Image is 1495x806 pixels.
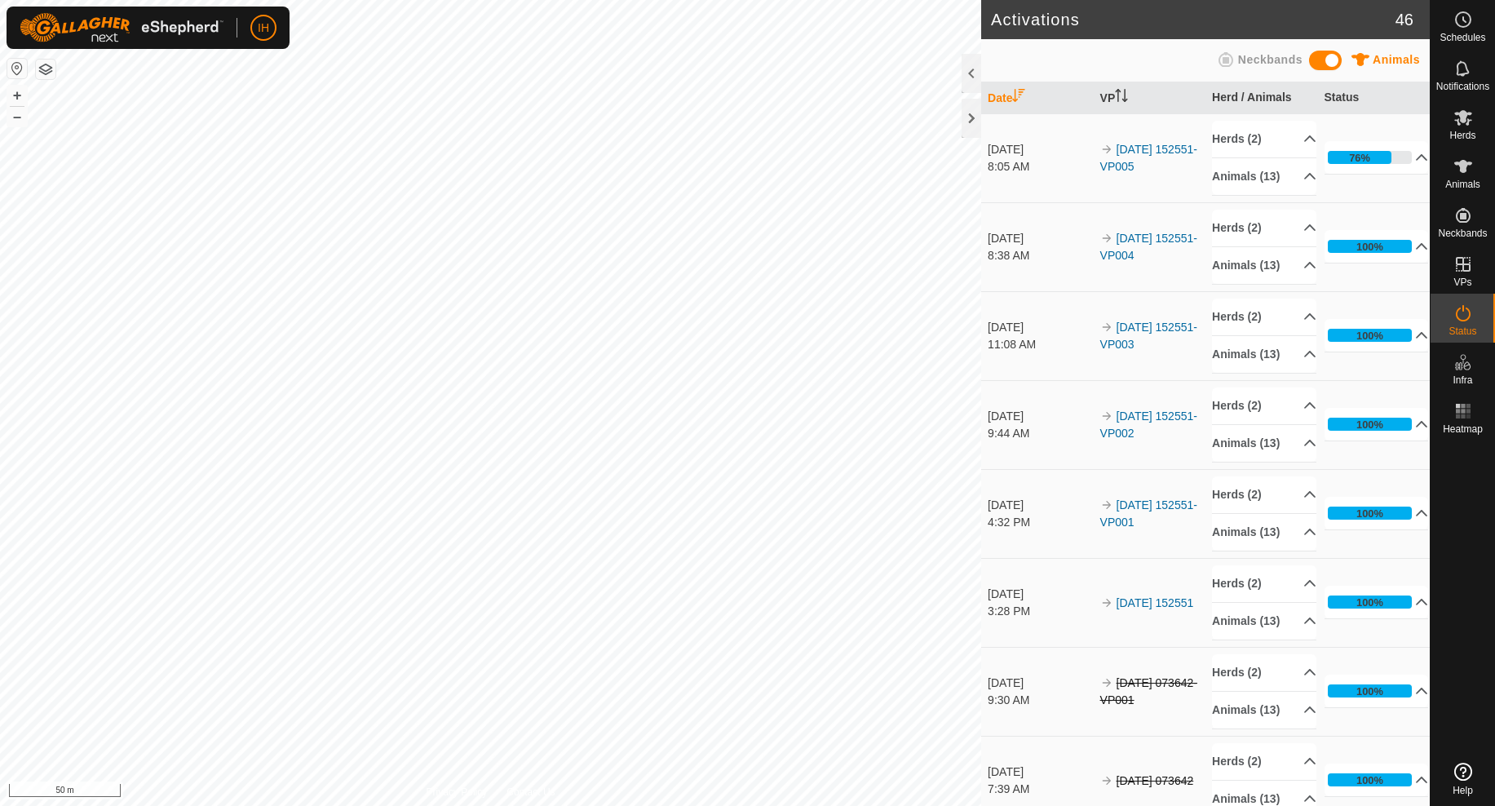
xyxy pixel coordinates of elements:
[506,785,555,799] a: Contact Us
[1328,418,1413,431] div: 100%
[1395,7,1413,32] span: 46
[1100,774,1113,787] img: arrow
[988,158,1092,175] div: 8:05 AM
[988,586,1092,603] div: [DATE]
[1325,764,1429,796] p-accordion-header: 100%
[1212,603,1316,640] p-accordion-header: Animals (13)
[1100,321,1197,351] a: [DATE] 152551-VP003
[1238,53,1303,66] span: Neckbands
[988,336,1092,353] div: 11:08 AM
[1212,121,1316,157] p-accordion-header: Herds (2)
[7,86,27,105] button: +
[1212,387,1316,424] p-accordion-header: Herds (2)
[988,319,1092,336] div: [DATE]
[1100,498,1113,511] img: arrow
[1117,596,1194,609] a: [DATE] 152551
[988,247,1092,264] div: 8:38 AM
[1100,498,1197,529] a: [DATE] 152551-VP001
[1212,210,1316,246] p-accordion-header: Herds (2)
[981,82,1093,114] th: Date
[1325,141,1429,174] p-accordion-header: 76%
[1100,143,1113,156] img: arrow
[1356,506,1383,521] div: 100%
[1115,91,1128,104] p-sorticon: Activate to sort
[1356,684,1383,699] div: 100%
[1449,326,1476,336] span: Status
[1325,408,1429,441] p-accordion-header: 100%
[991,10,1395,29] h2: Activations
[1453,375,1472,385] span: Infra
[1212,247,1316,284] p-accordion-header: Animals (13)
[1328,596,1413,609] div: 100%
[988,230,1092,247] div: [DATE]
[988,497,1092,514] div: [DATE]
[1117,774,1194,787] s: [DATE] 073642
[1212,425,1316,462] p-accordion-header: Animals (13)
[1100,410,1197,440] a: [DATE] 152551-VP002
[1328,329,1413,342] div: 100%
[1453,786,1473,795] span: Help
[1212,565,1316,602] p-accordion-header: Herds (2)
[988,692,1092,709] div: 9:30 AM
[7,107,27,126] button: –
[1373,53,1420,66] span: Animals
[1318,82,1430,114] th: Status
[1012,91,1025,104] p-sorticon: Activate to sort
[1094,82,1205,114] th: VP
[988,781,1092,798] div: 7:39 AM
[1356,239,1383,255] div: 100%
[1431,756,1495,802] a: Help
[1328,507,1413,520] div: 100%
[1325,586,1429,618] p-accordion-header: 100%
[1100,232,1113,245] img: arrow
[1328,240,1413,253] div: 100%
[1349,150,1370,166] div: 76%
[1212,692,1316,728] p-accordion-header: Animals (13)
[1356,417,1383,432] div: 100%
[1445,179,1480,189] span: Animals
[1443,424,1483,434] span: Heatmap
[1356,595,1383,610] div: 100%
[1212,514,1316,551] p-accordion-header: Animals (13)
[988,408,1092,425] div: [DATE]
[1325,230,1429,263] p-accordion-header: 100%
[1328,151,1413,164] div: 76%
[1212,654,1316,691] p-accordion-header: Herds (2)
[988,603,1092,620] div: 3:28 PM
[988,514,1092,531] div: 4:32 PM
[1453,277,1471,287] span: VPs
[7,59,27,78] button: Reset Map
[988,764,1092,781] div: [DATE]
[1212,476,1316,513] p-accordion-header: Herds (2)
[427,785,488,799] a: Privacy Policy
[1205,82,1317,114] th: Herd / Animals
[1212,299,1316,335] p-accordion-header: Herds (2)
[1356,328,1383,343] div: 100%
[20,13,223,42] img: Gallagher Logo
[1212,743,1316,780] p-accordion-header: Herds (2)
[1100,676,1197,706] s: [DATE] 073642-VP001
[988,141,1092,158] div: [DATE]
[1100,410,1113,423] img: arrow
[1449,131,1475,140] span: Herds
[1328,684,1413,697] div: 100%
[1328,773,1413,786] div: 100%
[1100,321,1113,334] img: arrow
[1325,319,1429,352] p-accordion-header: 100%
[258,20,269,37] span: IH
[1100,676,1113,689] img: arrow
[988,425,1092,442] div: 9:44 AM
[1325,675,1429,707] p-accordion-header: 100%
[1440,33,1485,42] span: Schedules
[1438,228,1487,238] span: Neckbands
[1436,82,1489,91] span: Notifications
[1100,596,1113,609] img: arrow
[1100,232,1197,262] a: [DATE] 152551-VP004
[1100,143,1197,173] a: [DATE] 152551-VP005
[1212,336,1316,373] p-accordion-header: Animals (13)
[1325,497,1429,529] p-accordion-header: 100%
[1356,773,1383,788] div: 100%
[988,675,1092,692] div: [DATE]
[1212,158,1316,195] p-accordion-header: Animals (13)
[36,60,55,79] button: Map Layers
